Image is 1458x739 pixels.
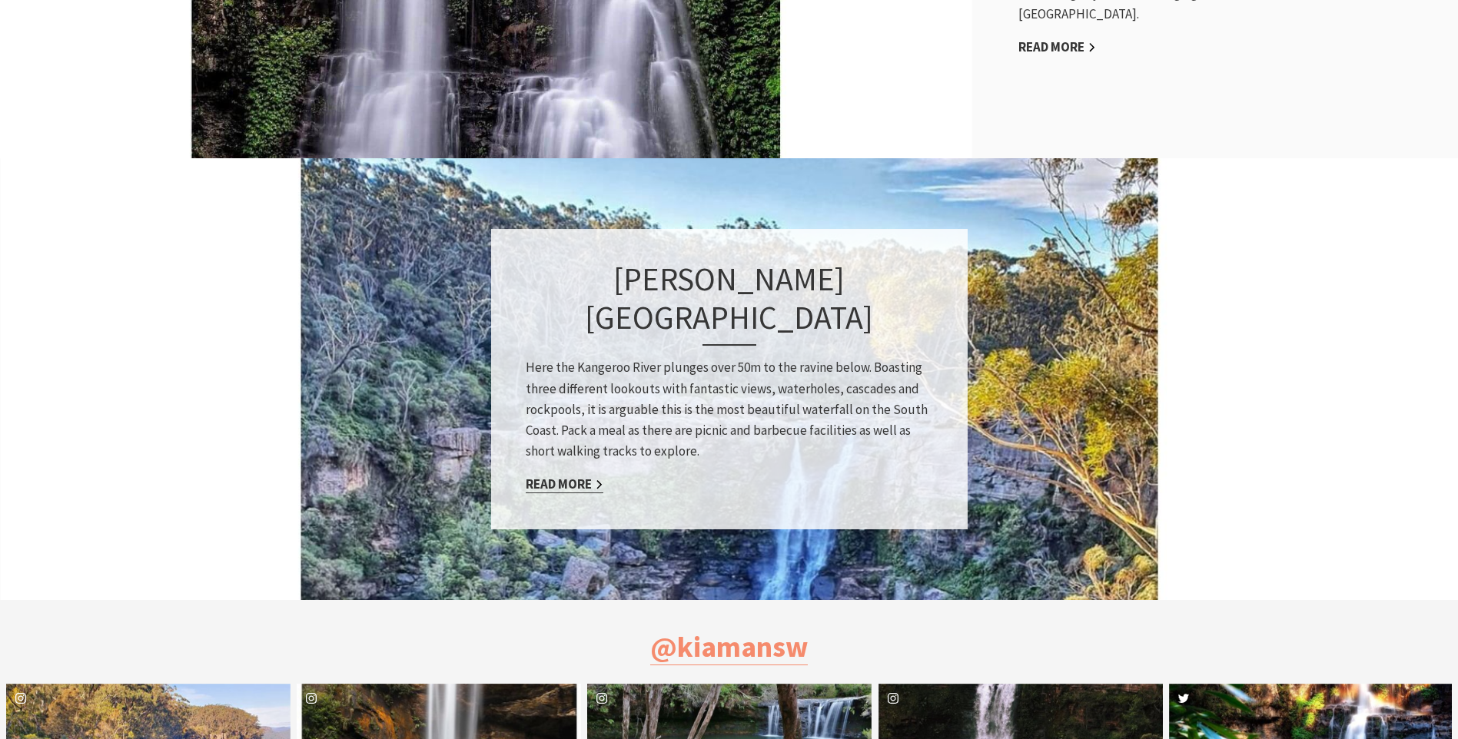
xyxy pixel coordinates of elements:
[303,690,320,707] svg: instagram icon
[650,628,808,665] a: @kiamansw
[526,476,603,493] a: Read More
[1175,690,1192,707] svg: twitter icon
[526,260,933,346] h3: [PERSON_NAME][GEOGRAPHIC_DATA]
[12,690,29,707] svg: instagram icon
[526,357,933,462] p: Here the Kangeroo River plunges over 50m to the ravine below. Boasting three different lookouts w...
[885,690,902,707] svg: instagram icon
[593,690,610,707] svg: instagram icon
[1018,38,1096,56] a: Read More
